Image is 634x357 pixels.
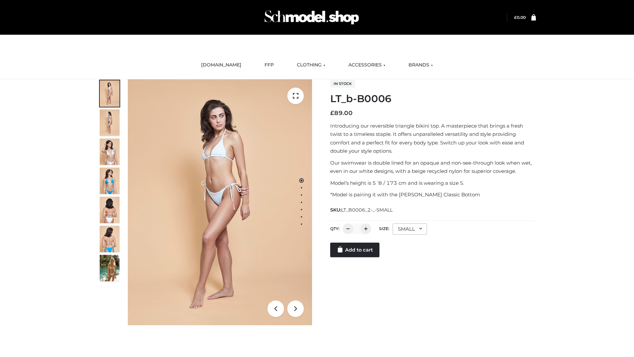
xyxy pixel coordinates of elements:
img: ArielClassicBikiniTop_CloudNine_AzureSky_OW114ECO_8-scaled.jpg [100,226,120,252]
img: ArielClassicBikiniTop_CloudNine_AzureSky_OW114ECO_1-scaled.jpg [100,80,120,107]
bdi: 89.00 [330,109,353,117]
a: CLOTHING [292,58,330,72]
div: SMALL [393,223,427,235]
span: LT_B0006_2-_-SMALL [341,207,393,213]
img: ArielClassicBikiniTop_CloudNine_AzureSky_OW114ECO_2-scaled.jpg [100,109,120,136]
h1: LT_b-B0006 [330,93,536,105]
span: SKU: [330,206,393,214]
img: ArielClassicBikiniTop_CloudNine_AzureSky_OW114ECO_1 [128,79,312,325]
a: ACCESSORIES [343,58,390,72]
a: FFP [260,58,279,72]
p: Introducing our reversible triangle bikini top. A masterpiece that brings a fresh twist to a time... [330,122,536,155]
label: Size: [379,226,389,231]
label: QTY: [330,226,339,231]
img: ArielClassicBikiniTop_CloudNine_AzureSky_OW114ECO_7-scaled.jpg [100,197,120,223]
a: Add to cart [330,243,379,257]
p: Our swimwear is double lined for an opaque and non-see-through look when wet, even in our white d... [330,159,536,176]
a: £0.00 [514,15,526,20]
img: ArielClassicBikiniTop_CloudNine_AzureSky_OW114ECO_4-scaled.jpg [100,168,120,194]
a: BRANDS [404,58,438,72]
img: Arieltop_CloudNine_AzureSky2.jpg [100,255,120,281]
img: Schmodel Admin 964 [262,4,361,30]
a: [DOMAIN_NAME] [196,58,246,72]
p: Model’s height is 5 ‘8 / 173 cm and is wearing a size S. [330,179,536,187]
span: In stock [330,80,355,88]
p: *Model is pairing it with the [PERSON_NAME] Classic Bottom [330,190,536,199]
bdi: 0.00 [514,15,526,20]
span: £ [514,15,517,20]
img: ArielClassicBikiniTop_CloudNine_AzureSky_OW114ECO_3-scaled.jpg [100,139,120,165]
span: £ [330,109,334,117]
